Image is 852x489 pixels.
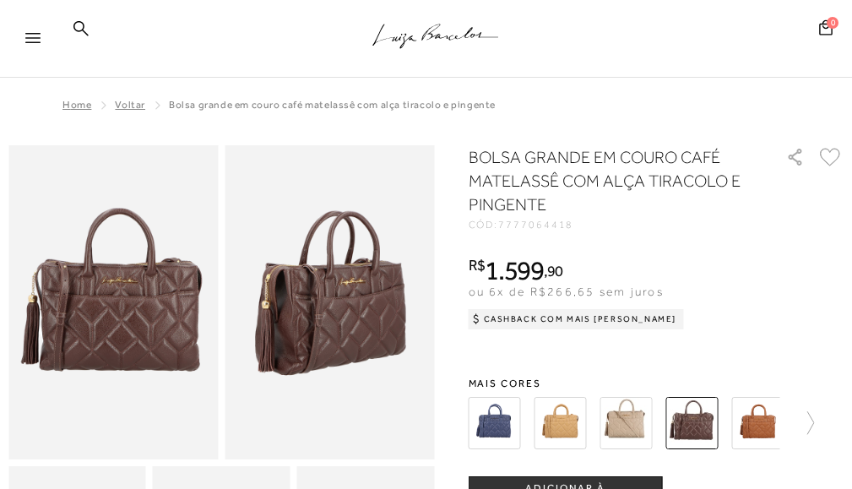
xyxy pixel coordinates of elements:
span: 0 [827,17,838,29]
div: Cashback com Mais [PERSON_NAME] [469,309,684,329]
h1: BOLSA GRANDE EM COURO CAFÉ MATELASSÊ COM ALÇA TIRACOLO E PINGENTE [469,145,747,216]
img: BOLSA GRANDE EM COURO CARAMELO MATELASSÊ COM ALÇA TIRACOLO E PINGENTE [732,397,784,449]
span: Mais cores [469,378,844,388]
span: ou 6x de R$266,65 sem juros [469,285,664,298]
i: , [544,264,563,279]
img: image [225,145,434,459]
span: 90 [547,262,563,280]
button: 0 [814,19,838,41]
img: BOLSA GRANDE EM COURO CAFÉ MATELASSÊ COM ALÇA TIRACOLO E PINGENTE [666,397,719,449]
a: Home [62,99,91,111]
span: BOLSA GRANDE EM COURO CAFÉ MATELASSÊ COM ALÇA TIRACOLO E PINGENTE [169,99,496,111]
img: image [8,145,218,459]
div: CÓD: [469,220,768,230]
a: Voltar [115,99,145,111]
img: BOLSA GRANDE EM COURO AZUL ATLÂNTICO MATELASSÊ COM ALÇA TIRACOLO E PINGENTE [469,397,521,449]
img: BOLSA GRANDE EM COURO BEGE AREIA MATELASSÊ COM ALÇA TIRACOLO E PINGENTE [535,397,587,449]
span: 1.599 [485,255,544,285]
span: 7777064418 [498,219,573,231]
i: R$ [469,258,486,273]
img: BOLSA GRANDE EM COURO BEGE NATA MATELASSÊ COM ALÇA TIRACOLO E PINGENTE [600,397,653,449]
